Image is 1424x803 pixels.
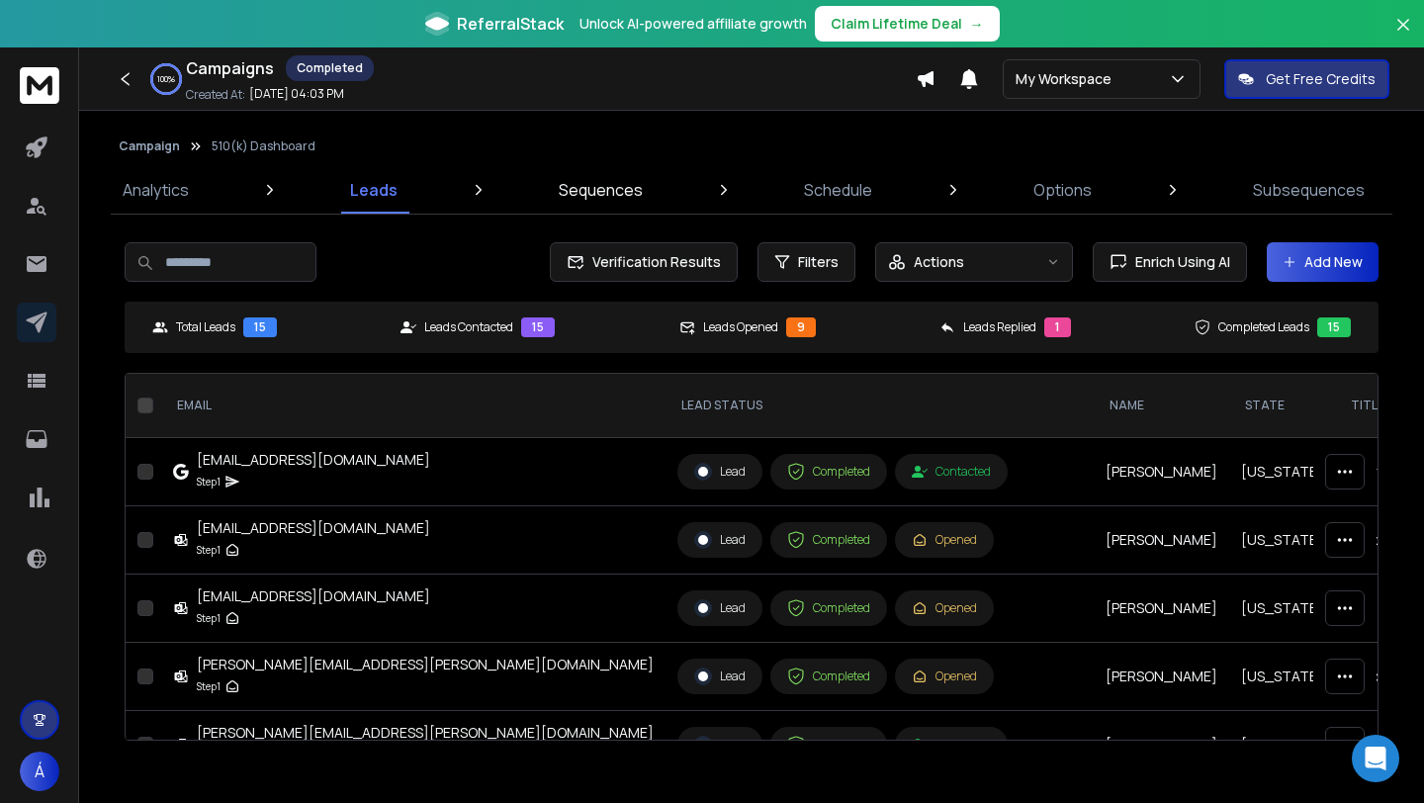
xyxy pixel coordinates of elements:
[157,73,175,85] p: 100 %
[186,87,245,103] p: Created At:
[197,450,430,470] div: [EMAIL_ADDRESS][DOMAIN_NAME]
[457,12,564,36] span: ReferralStack
[1094,643,1229,711] td: [PERSON_NAME]
[547,166,655,214] a: Sequences
[1094,374,1229,438] th: NAME
[703,319,778,335] p: Leads Opened
[815,6,1000,42] button: Claim Lifetime Deal→
[579,14,807,34] p: Unlock AI-powered affiliate growth
[787,668,870,685] div: Completed
[694,463,746,481] div: Lead
[804,178,872,202] p: Schedule
[197,586,430,606] div: [EMAIL_ADDRESS][DOMAIN_NAME]
[787,531,870,549] div: Completed
[1218,319,1309,335] p: Completed Leads
[197,472,221,491] p: Step 1
[521,317,555,337] div: 15
[1033,178,1092,202] p: Options
[666,374,1094,438] th: LEAD STATUS
[286,55,374,81] div: Completed
[1241,166,1377,214] a: Subsequences
[787,736,870,754] div: Completed
[197,655,654,674] div: [PERSON_NAME][EMAIL_ADDRESS][PERSON_NAME][DOMAIN_NAME]
[1317,317,1351,337] div: 15
[1229,643,1335,711] td: [US_STATE]
[912,532,977,548] div: Opened
[424,319,513,335] p: Leads Contacted
[123,178,189,202] p: Analytics
[119,138,180,154] button: Campaign
[186,56,274,80] h1: Campaigns
[584,252,721,272] span: Verification Results
[111,166,201,214] a: Analytics
[1094,506,1229,575] td: [PERSON_NAME]
[912,737,991,753] div: Contacted
[1229,374,1335,438] th: State
[249,86,344,102] p: [DATE] 04:03 PM
[970,14,984,34] span: →
[1093,242,1247,282] button: Enrich Using AI
[161,374,666,438] th: EMAIL
[197,518,430,538] div: [EMAIL_ADDRESS][DOMAIN_NAME]
[338,166,409,214] a: Leads
[787,599,870,617] div: Completed
[197,676,221,696] p: Step 1
[912,600,977,616] div: Opened
[787,463,870,481] div: Completed
[1266,69,1376,89] p: Get Free Credits
[197,540,221,560] p: Step 1
[1229,506,1335,575] td: [US_STATE]
[1229,711,1335,779] td: [US_STATE]
[694,531,746,549] div: Lead
[350,178,398,202] p: Leads
[1352,735,1399,782] div: Open Intercom Messenger
[694,599,746,617] div: Lead
[1390,12,1416,59] button: Close banner
[963,319,1036,335] p: Leads Replied
[912,669,977,684] div: Opened
[798,252,839,272] span: Filters
[550,242,738,282] button: Verification Results
[1094,711,1229,779] td: [PERSON_NAME]
[914,252,964,272] p: Actions
[694,736,746,754] div: Lead
[176,319,235,335] p: Total Leads
[1224,59,1389,99] button: Get Free Credits
[1094,575,1229,643] td: [PERSON_NAME]
[792,166,884,214] a: Schedule
[757,242,855,282] button: Filters
[20,752,59,791] button: Á
[1253,178,1365,202] p: Subsequences
[1229,438,1335,506] td: [US_STATE]
[197,608,221,628] p: Step 1
[1022,166,1104,214] a: Options
[212,138,315,154] p: 510(k) Dashboard
[786,317,816,337] div: 9
[694,668,746,685] div: Lead
[559,178,643,202] p: Sequences
[197,723,654,743] div: [PERSON_NAME][EMAIL_ADDRESS][PERSON_NAME][DOMAIN_NAME]
[912,464,991,480] div: Contacted
[1016,69,1119,89] p: My Workspace
[243,317,277,337] div: 15
[1267,242,1379,282] button: Add New
[1229,575,1335,643] td: [US_STATE]
[1127,252,1230,272] span: Enrich Using AI
[1044,317,1071,337] div: 1
[1094,438,1229,506] td: [PERSON_NAME]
